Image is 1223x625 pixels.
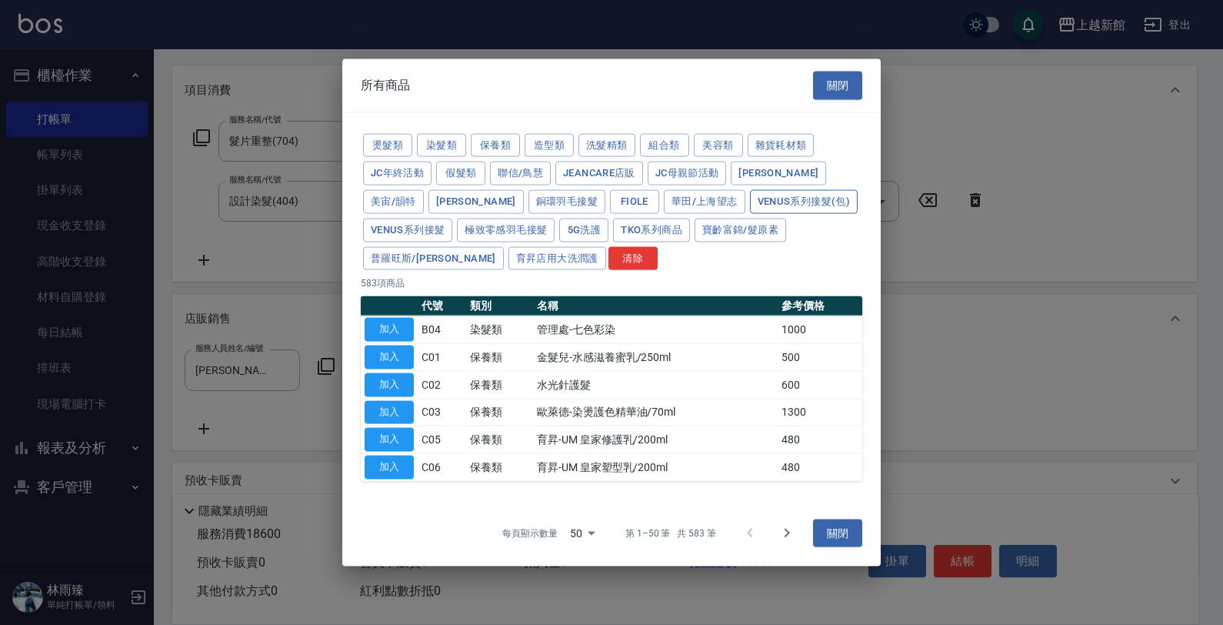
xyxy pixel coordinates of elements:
[365,318,414,342] button: 加入
[533,399,778,426] td: 歐萊德-染燙護色精華油/70ml
[695,218,786,242] button: 寶齡富錦/髮原素
[533,343,778,371] td: 金髮兒-水感滋養蜜乳/250ml
[533,316,778,343] td: 管理處-七色彩染
[564,512,601,553] div: 50
[363,133,412,157] button: 燙髮類
[750,190,858,214] button: Venus系列接髮(包)
[610,190,659,214] button: FIOLE
[365,373,414,396] button: 加入
[813,519,862,547] button: 關閉
[466,343,533,371] td: 保養類
[731,162,826,185] button: [PERSON_NAME]
[778,426,862,453] td: 480
[508,246,606,270] button: 育昇店用大洗潤護
[457,218,555,242] button: 極致零感羽毛接髮
[418,399,466,426] td: C03
[778,343,862,371] td: 500
[418,296,466,316] th: 代號
[533,296,778,316] th: 名稱
[418,343,466,371] td: C01
[466,426,533,453] td: 保養類
[466,399,533,426] td: 保養類
[533,371,778,399] td: 水光針護髮
[578,133,635,157] button: 洗髮精類
[778,453,862,481] td: 480
[417,133,466,157] button: 染髮類
[418,453,466,481] td: C06
[365,346,414,369] button: 加入
[778,296,862,316] th: 參考價格
[466,296,533,316] th: 類別
[528,190,605,214] button: 銅環羽毛接髮
[490,162,551,185] button: 聯信/鳥慧
[778,316,862,343] td: 1000
[778,399,862,426] td: 1300
[640,133,689,157] button: 組合類
[418,371,466,399] td: C02
[363,162,432,185] button: JC年終活動
[608,246,658,270] button: 清除
[361,78,410,93] span: 所有商品
[533,453,778,481] td: 育昇-UM 皇家塑型乳/200ml
[471,133,520,157] button: 保養類
[361,276,862,290] p: 583 項商品
[363,246,504,270] button: 普羅旺斯/[PERSON_NAME]
[418,316,466,343] td: B04
[778,371,862,399] td: 600
[555,162,643,185] button: JeanCare店販
[418,426,466,453] td: C05
[466,453,533,481] td: 保養類
[613,218,690,242] button: TKO系列商品
[694,133,743,157] button: 美容類
[664,190,745,214] button: 華田/上海望志
[748,133,815,157] button: 雜貨耗材類
[502,526,558,540] p: 每頁顯示數量
[365,428,414,452] button: 加入
[436,162,485,185] button: 假髮類
[648,162,727,185] button: JC母親節活動
[559,218,608,242] button: 5G洗護
[466,371,533,399] td: 保養類
[363,190,424,214] button: 美宙/韻特
[813,72,862,100] button: 關閉
[365,400,414,424] button: 加入
[363,218,452,242] button: Venus系列接髮
[466,316,533,343] td: 染髮類
[625,526,716,540] p: 第 1–50 筆 共 583 筆
[533,426,778,453] td: 育昇-UM 皇家修護乳/200ml
[525,133,574,157] button: 造型類
[365,456,414,480] button: 加入
[428,190,524,214] button: [PERSON_NAME]
[768,514,805,551] button: Go to next page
